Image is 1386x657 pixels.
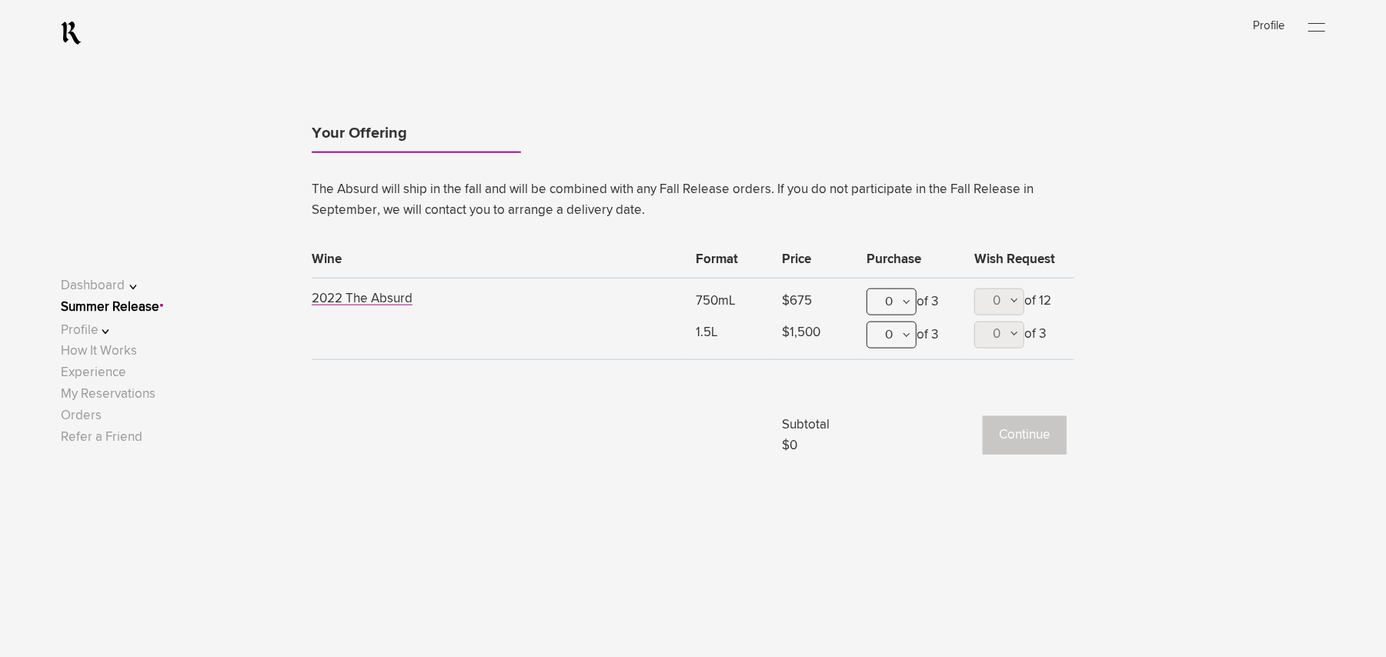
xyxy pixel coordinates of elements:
th: Price [774,240,859,278]
div: Subtotal [782,415,859,456]
button: Dashboard [61,275,159,296]
a: Your Offering [312,115,521,152]
th: Format [688,240,774,278]
span: 2022 The Absurd [312,292,412,305]
lightning-formatted-number: $675 [782,295,812,308]
th: Purchase [859,240,967,278]
lightning-formatted-number: $0 [782,439,797,452]
div: 1.5L [696,320,766,353]
span: 0 [993,328,1000,341]
lightning-formatted-number: $1,500 [782,326,820,339]
div: 750mL [696,288,766,322]
div: of 3 [867,322,959,355]
div: of 12 [974,288,1067,322]
span: 0 [993,295,1000,308]
a: How It Works [61,345,137,358]
a: Refer a Friend [61,431,142,444]
th: Wish Request [967,240,1074,278]
div: 0 [867,288,917,315]
div: of 3 [867,288,959,322]
button: Profile [61,320,159,341]
button: 2022 The Absurd [312,292,412,308]
ul: Tabs [312,115,1074,158]
a: My Reservations [61,388,155,401]
div: of 3 [974,322,1067,355]
a: Summer Release [61,301,159,314]
div: 0 [867,322,917,349]
a: RealmCellars [61,21,82,45]
a: Profile [1254,20,1285,32]
th: Wine [312,240,688,278]
li: Your Offering [312,115,521,153]
a: Experience [61,366,126,379]
a: Orders [61,409,102,422]
p: The Absurd will ship in the fall and will be combined with any Fall Release orders. If you do not... [312,179,1074,221]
